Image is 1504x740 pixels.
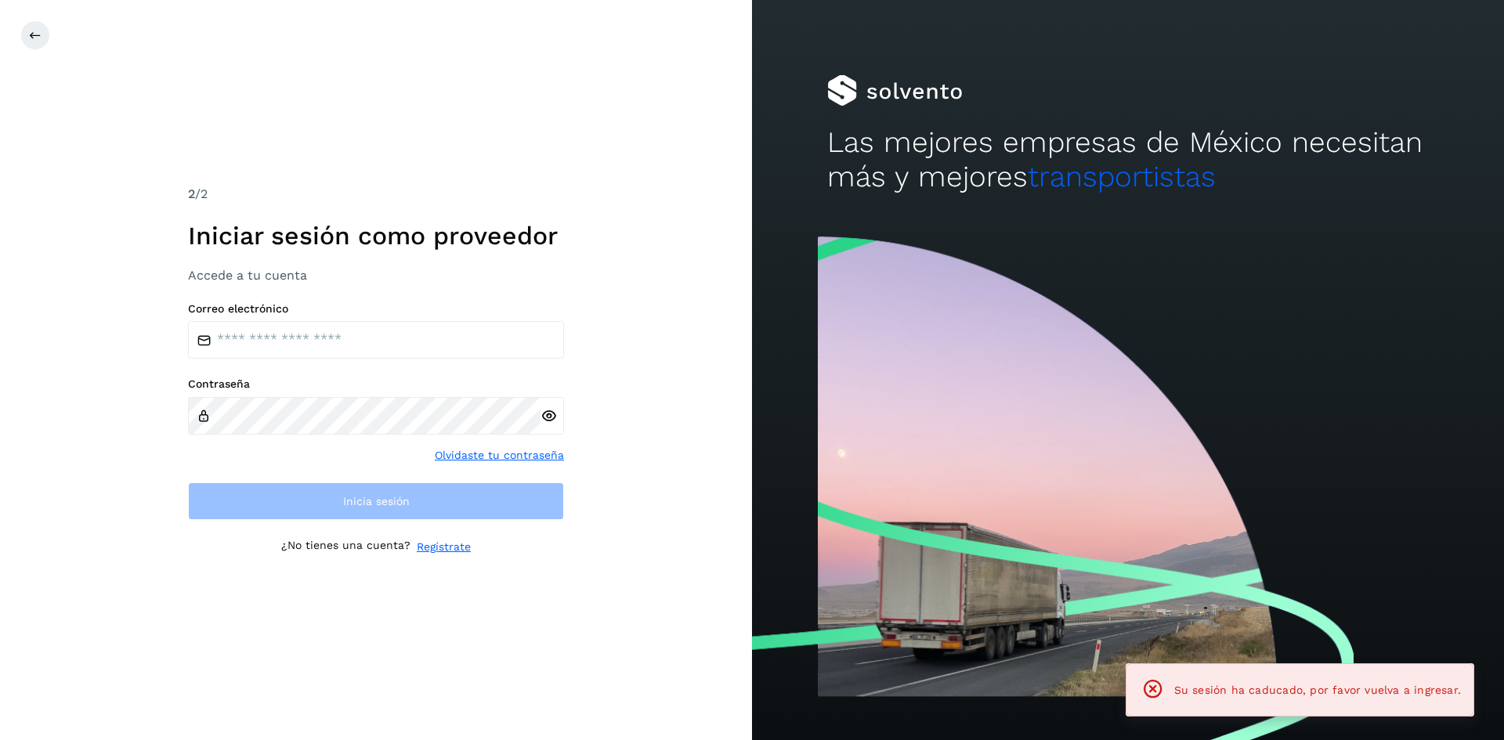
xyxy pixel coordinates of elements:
[827,125,1429,195] h2: Las mejores empresas de México necesitan más y mejores
[188,482,564,520] button: Inicia sesión
[1028,160,1216,193] span: transportistas
[1174,684,1461,696] span: Su sesión ha caducado, por favor vuelva a ingresar.
[188,302,564,316] label: Correo electrónico
[188,185,564,204] div: /2
[435,447,564,464] a: Olvidaste tu contraseña
[417,539,471,555] a: Regístrate
[281,539,410,555] p: ¿No tienes una cuenta?
[188,186,195,201] span: 2
[188,221,564,251] h1: Iniciar sesión como proveedor
[188,377,564,391] label: Contraseña
[343,496,410,507] span: Inicia sesión
[188,268,564,283] h3: Accede a tu cuenta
